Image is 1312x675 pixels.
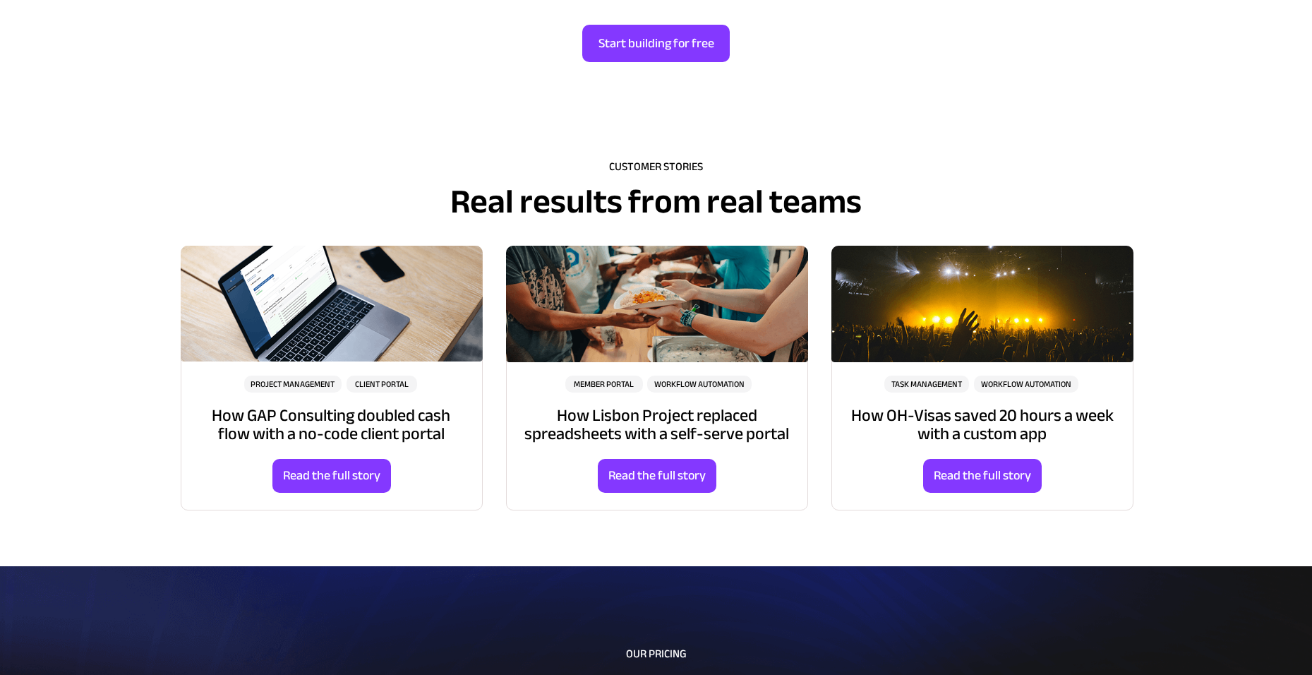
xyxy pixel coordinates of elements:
[212,400,450,450] span: How GAP Consulting doubled cash flow with a no-code client portal
[565,379,643,389] span: MEMBER PORTAL
[598,468,716,484] span: Read the full story
[647,379,752,389] span: WORKFLOW AUTOMATION
[272,459,391,493] a: Read the full story
[974,379,1078,389] span: WORKFLOW AUTOMATION
[450,170,862,234] span: Real results from real teams
[272,468,391,484] span: Read the full story
[598,459,716,493] a: Read the full story
[884,379,969,389] span: TASK MANAGEMENT
[582,36,730,52] span: Start building for free
[609,156,703,177] span: CUSTOMER STORIES
[582,25,730,62] a: Start building for free
[923,468,1042,484] span: Read the full story
[923,459,1042,493] a: Read the full story
[524,400,789,450] span: How Lisbon Project replaced spreadsheets with a self-serve portal
[244,379,342,389] span: PROJECT MANAGEMENT
[626,643,687,664] span: OUR PRICING
[851,400,1114,450] span: How OH-Visas saved 20 hours a week with a custom app
[347,379,417,389] span: CLIENT PORTAL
